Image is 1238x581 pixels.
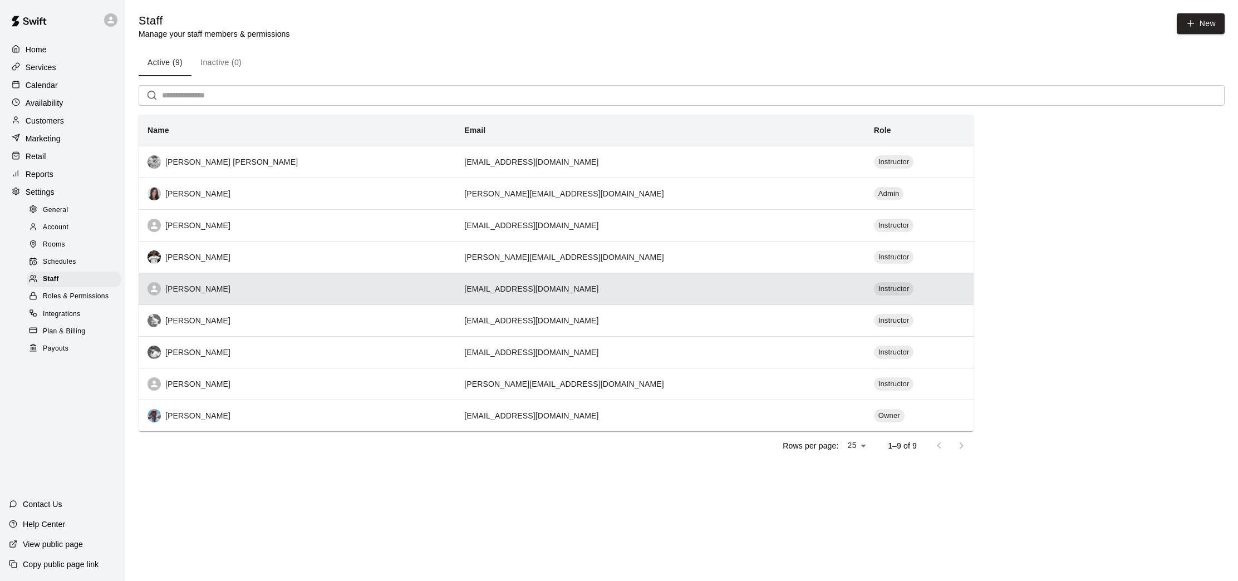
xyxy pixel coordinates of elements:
[874,377,914,391] div: Instructor
[148,250,446,264] div: [PERSON_NAME]
[27,289,121,304] div: Roles & Permissions
[148,314,446,327] div: [PERSON_NAME]
[874,250,914,264] div: Instructor
[148,346,446,359] div: [PERSON_NAME]
[148,219,446,232] div: [PERSON_NAME]
[874,379,914,390] span: Instructor
[9,95,116,111] a: Availability
[27,324,121,339] div: Plan & Billing
[455,336,865,368] td: [EMAIL_ADDRESS][DOMAIN_NAME]
[43,326,85,337] span: Plan & Billing
[455,178,865,209] td: [PERSON_NAME][EMAIL_ADDRESS][DOMAIN_NAME]
[9,59,116,76] a: Services
[27,272,121,287] div: Staff
[43,222,68,233] span: Account
[455,273,865,304] td: [EMAIL_ADDRESS][DOMAIN_NAME]
[139,13,290,28] h5: Staff
[148,314,161,327] img: 4bfe3386-7ebb-4cd4-8ceb-9908ecf6e5b8%2Fe4fcb98d-de0e-434b-a0e7-2f53cbdea5d2_image-1754938110310
[27,220,121,235] div: Account
[874,189,904,199] span: Admin
[23,499,62,510] p: Contact Us
[26,80,58,91] p: Calendar
[874,126,891,135] b: Role
[43,343,68,354] span: Payouts
[43,205,68,216] span: General
[888,440,917,451] p: 1–9 of 9
[27,288,125,306] a: Roles & Permissions
[191,50,250,76] button: Inactive (0)
[27,201,125,219] a: General
[464,126,485,135] b: Email
[148,409,446,422] div: [PERSON_NAME]
[148,155,161,169] img: 4bfe3386-7ebb-4cd4-8ceb-9908ecf6e5b8%2Fd3d02e8e-9a9d-4f65-9532-b5daa4a320aa_image-1754938268430
[9,148,116,165] a: Retail
[455,241,865,273] td: [PERSON_NAME][EMAIL_ADDRESS][DOMAIN_NAME]
[148,187,446,200] div: [PERSON_NAME]
[874,282,914,296] div: Instructor
[23,539,83,550] p: View public page
[874,220,914,231] span: Instructor
[874,157,914,168] span: Instructor
[874,316,914,326] span: Instructor
[139,115,974,431] table: simple table
[874,252,914,263] span: Instructor
[26,97,63,109] p: Availability
[43,257,76,268] span: Schedules
[23,559,99,570] p: Copy public page link
[26,151,46,162] p: Retail
[874,155,914,169] div: Instructor
[874,409,905,422] div: Owner
[43,309,81,320] span: Integrations
[26,62,56,73] p: Services
[148,250,161,264] img: 4bfe3386-7ebb-4cd4-8ceb-9908ecf6e5b8%2F3f46812a-ad50-49e9-a88f-4c200631b01e_image-1754938024924
[23,519,65,530] p: Help Center
[148,377,446,391] div: [PERSON_NAME]
[43,291,109,302] span: Roles & Permissions
[874,346,914,359] div: Instructor
[455,400,865,431] td: [EMAIL_ADDRESS][DOMAIN_NAME]
[9,77,116,93] a: Calendar
[148,155,446,169] div: [PERSON_NAME] [PERSON_NAME]
[139,50,191,76] button: Active (9)
[874,411,905,421] span: Owner
[874,314,914,327] div: Instructor
[9,112,116,129] a: Customers
[874,347,914,358] span: Instructor
[27,203,121,218] div: General
[874,284,914,294] span: Instructor
[843,437,870,454] div: 25
[148,282,446,296] div: [PERSON_NAME]
[9,184,116,200] a: Settings
[9,41,116,58] a: Home
[27,307,121,322] div: Integrations
[874,187,904,200] div: Admin
[43,274,59,285] span: Staff
[26,186,55,198] p: Settings
[783,440,838,451] p: Rows per page:
[148,126,169,135] b: Name
[26,44,47,55] p: Home
[43,239,65,250] span: Rooms
[27,306,125,323] a: Integrations
[27,271,125,288] a: Staff
[9,166,116,183] a: Reports
[455,368,865,400] td: [PERSON_NAME][EMAIL_ADDRESS][DOMAIN_NAME]
[9,130,116,147] a: Marketing
[874,219,914,232] div: Instructor
[27,219,125,236] a: Account
[27,237,125,254] a: Rooms
[26,133,61,144] p: Marketing
[455,209,865,241] td: [EMAIL_ADDRESS][DOMAIN_NAME]
[27,237,121,253] div: Rooms
[27,254,121,270] div: Schedules
[148,346,161,359] img: 4bfe3386-7ebb-4cd4-8ceb-9908ecf6e5b8%2F84342d52-38ae-4812-8ac3-b43fe5e00356_image-1754938069030
[1177,13,1225,34] a: New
